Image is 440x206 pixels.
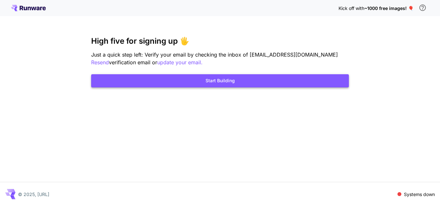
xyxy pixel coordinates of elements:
span: Kick off with [339,5,364,11]
button: Start Building [91,74,349,87]
button: Resend [91,58,109,67]
button: update your email. [157,58,203,67]
p: Systems down [404,191,435,198]
p: © 2025, [URL] [18,191,49,198]
span: ~1000 free images! 🎈 [364,5,414,11]
button: In order to qualify for free credit, you need to sign up with a business email address and click ... [416,1,429,14]
span: Just a quick step left: Verify your email by checking the inbox of [EMAIL_ADDRESS][DOMAIN_NAME] [91,51,338,58]
span: verification email or [109,59,157,66]
h3: High five for signing up 🖐️ [91,37,349,46]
